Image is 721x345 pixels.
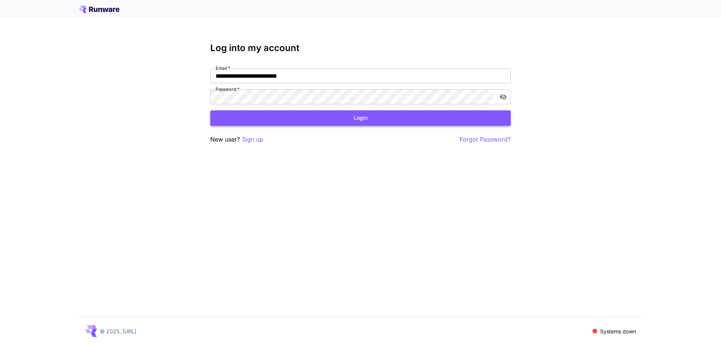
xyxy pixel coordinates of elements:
[100,327,136,335] p: © 2025, [URL]
[242,135,263,144] button: Sign up
[216,65,230,71] label: Email
[210,135,263,144] p: New user?
[216,86,240,92] label: Password
[600,327,636,335] p: Systems down
[210,43,511,53] h3: Log into my account
[496,90,510,104] button: toggle password visibility
[210,110,511,126] button: Login
[460,135,511,144] button: Forgot Password?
